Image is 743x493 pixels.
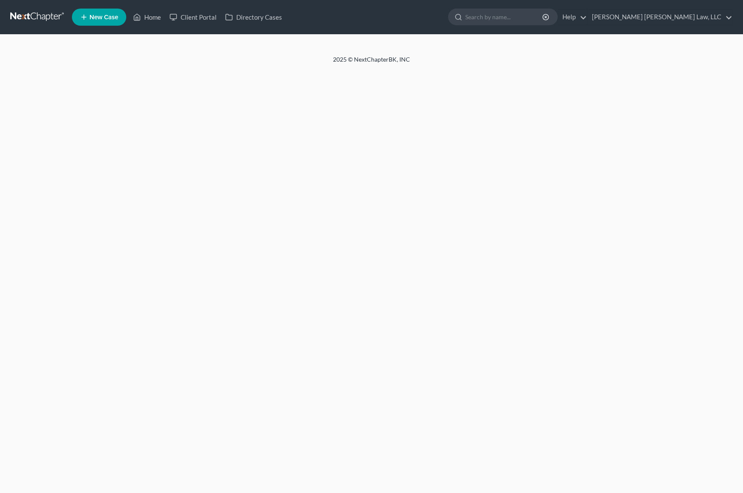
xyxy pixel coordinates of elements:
[165,9,221,25] a: Client Portal
[128,55,615,71] div: 2025 © NextChapterBK, INC
[588,9,732,25] a: [PERSON_NAME] [PERSON_NAME] Law, LLC
[221,9,286,25] a: Directory Cases
[89,14,118,21] span: New Case
[129,9,165,25] a: Home
[465,9,544,25] input: Search by name...
[558,9,587,25] a: Help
